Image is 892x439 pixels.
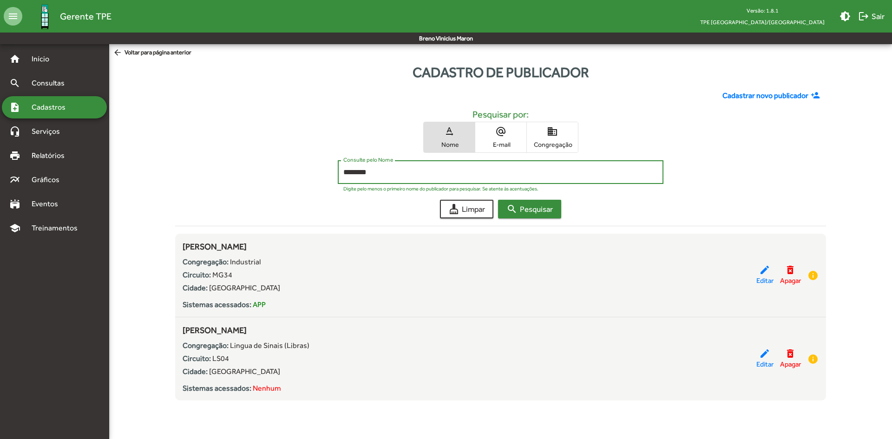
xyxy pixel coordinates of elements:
span: Relatórios [26,150,77,161]
span: Treinamentos [26,223,89,234]
span: Editar [756,359,774,370]
mat-icon: brightness_medium [840,11,851,22]
button: E-mail [475,122,526,152]
span: Sair [858,8,885,25]
mat-icon: print [9,150,20,161]
a: Gerente TPE [22,1,111,32]
strong: Circuito: [183,270,211,279]
span: LS04 [212,354,229,363]
button: Limpar [440,200,493,218]
mat-icon: edit [759,348,770,359]
mat-icon: stadium [9,198,20,210]
span: Início [26,53,63,65]
mat-icon: home [9,53,20,65]
strong: Congregação: [183,257,229,266]
span: Lingua de Sinais (Libras) [230,341,309,350]
mat-icon: info [807,270,819,281]
mat-icon: cleaning_services [448,203,459,215]
mat-icon: arrow_back [113,48,125,58]
span: Gráficos [26,174,72,185]
button: Sair [854,8,888,25]
strong: Circuito: [183,354,211,363]
span: Voltar para página anterior [113,48,191,58]
mat-icon: alternate_email [495,126,506,137]
span: Apagar [780,359,801,370]
span: Limpar [448,201,485,217]
strong: Sistemas acessados: [183,300,251,309]
span: [GEOGRAPHIC_DATA] [209,283,280,292]
span: E-mail [478,140,524,149]
mat-icon: text_rotation_none [444,126,455,137]
span: Cadastros [26,102,78,113]
mat-icon: menu [4,7,22,26]
mat-icon: multiline_chart [9,174,20,185]
span: Nenhum [253,384,281,393]
span: Editar [756,275,774,286]
strong: Cidade: [183,283,208,292]
span: [PERSON_NAME] [183,242,247,251]
div: Versão: 1.8.1 [693,5,832,16]
mat-icon: school [9,223,20,234]
strong: Cidade: [183,367,208,376]
span: [PERSON_NAME] [183,325,247,335]
button: Congregação [527,122,578,152]
h5: Pesquisar por: [183,109,818,120]
span: Industrial [230,257,261,266]
span: APP [253,300,266,309]
button: Nome [424,122,475,152]
span: Serviços [26,126,72,137]
span: Consultas [26,78,77,89]
span: TPE [GEOGRAPHIC_DATA]/[GEOGRAPHIC_DATA] [693,16,832,28]
mat-icon: search [9,78,20,89]
mat-icon: edit [759,264,770,275]
span: Cadastrar novo publicador [722,90,808,101]
span: Apagar [780,275,801,286]
mat-icon: headset_mic [9,126,20,137]
mat-icon: info [807,354,819,365]
button: Pesquisar [498,200,561,218]
span: Eventos [26,198,71,210]
mat-hint: Digite pelo menos o primeiro nome do publicador para pesquisar. Se atente às acentuações. [343,186,538,191]
strong: Congregação: [183,341,229,350]
strong: Sistemas acessados: [183,384,251,393]
span: Gerente TPE [60,9,111,24]
mat-icon: delete_forever [785,264,796,275]
img: Logo [30,1,60,32]
span: Nome [426,140,472,149]
span: Pesquisar [506,201,553,217]
span: [GEOGRAPHIC_DATA] [209,367,280,376]
mat-icon: logout [858,11,869,22]
span: MG34 [212,270,232,279]
div: Cadastro de publicador [109,62,892,83]
mat-icon: delete_forever [785,348,796,359]
mat-icon: note_add [9,102,20,113]
mat-icon: domain [547,126,558,137]
mat-icon: person_add [811,91,822,101]
span: Congregação [529,140,576,149]
mat-icon: search [506,203,518,215]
